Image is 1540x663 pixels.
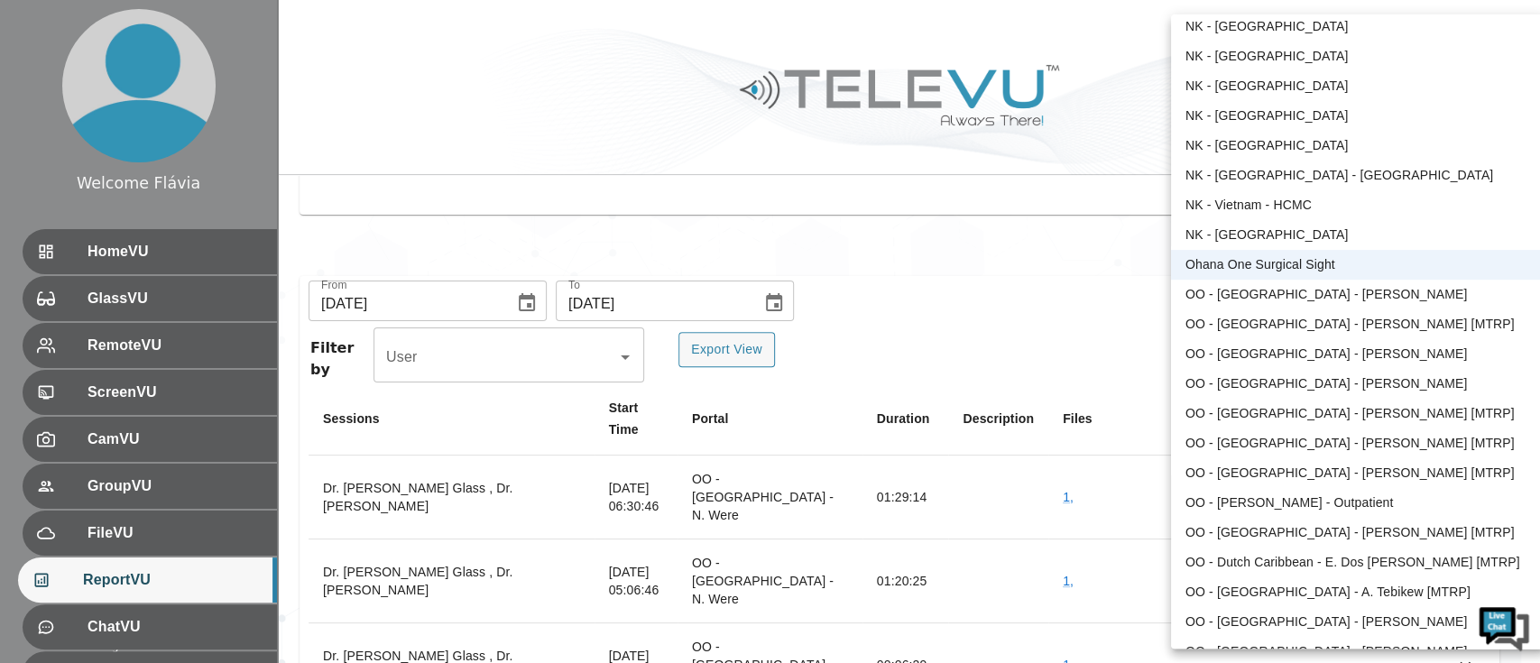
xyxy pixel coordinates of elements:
img: d_736959983_company_1615157101543_736959983 [31,84,76,129]
div: Minimize live chat window [296,9,339,52]
img: Chat Widget [1477,600,1531,654]
div: Chat with us now [94,95,303,118]
textarea: Type your message and hit 'Enter' [9,458,344,521]
span: We're online! [105,210,249,392]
